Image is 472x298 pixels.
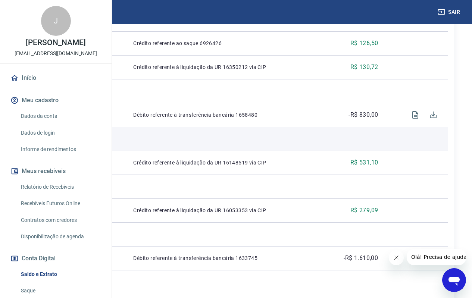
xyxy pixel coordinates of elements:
[18,142,103,157] a: Informe de rendimentos
[133,40,316,47] p: Crédito referente ao saque 6926426
[406,106,424,124] span: Visualizar
[9,250,103,267] button: Conta Digital
[18,196,103,211] a: Recebíveis Futuros Online
[133,159,316,166] p: Crédito referente à liquidação da UR 16148519 via CIP
[348,110,378,119] p: -R$ 830,00
[133,63,316,71] p: Crédito referente à liquidação da UR 16350212 via CIP
[4,5,63,11] span: Olá! Precisa de ajuda?
[41,6,71,36] div: J
[436,5,463,19] button: Sair
[350,206,378,215] p: R$ 279,09
[18,109,103,124] a: Dados da conta
[18,213,103,228] a: Contratos com credores
[9,163,103,179] button: Meus recebíveis
[18,179,103,195] a: Relatório de Recebíveis
[389,250,404,265] iframe: Fechar mensagem
[18,125,103,141] a: Dados de login
[344,254,378,263] p: -R$ 1.610,00
[424,106,442,124] span: Download
[407,249,466,265] iframe: Mensagem da empresa
[26,39,85,47] p: [PERSON_NAME]
[133,111,316,119] p: Débito referente à transferência bancária 1658480
[350,39,378,48] p: R$ 126,50
[9,92,103,109] button: Meu cadastro
[18,229,103,244] a: Disponibilização de agenda
[9,70,103,86] a: Início
[15,50,97,57] p: [EMAIL_ADDRESS][DOMAIN_NAME]
[442,268,466,292] iframe: Botão para abrir a janela de mensagens
[350,158,378,167] p: R$ 531,10
[18,267,103,282] a: Saldo e Extrato
[133,207,316,214] p: Crédito referente à liquidação da UR 16053353 via CIP
[133,254,316,262] p: Débito referente à transferência bancária 1633745
[350,63,378,72] p: R$ 130,72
